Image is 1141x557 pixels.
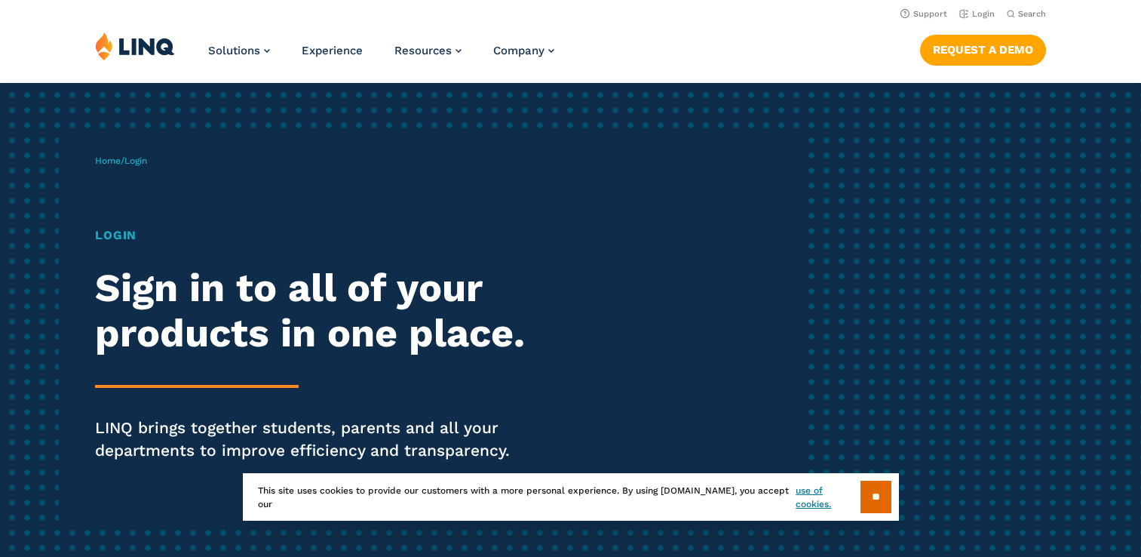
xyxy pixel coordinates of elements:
nav: Button Navigation [920,32,1046,65]
button: Open Search Bar [1007,8,1046,20]
a: Request a Demo [920,35,1046,65]
a: Experience [302,44,363,57]
nav: Primary Navigation [208,32,554,82]
img: LINQ | K‑12 Software [95,32,175,60]
span: Login [124,155,147,166]
span: Company [493,44,544,57]
a: Resources [394,44,462,57]
span: Solutions [208,44,260,57]
a: Company [493,44,554,57]
a: Support [900,9,947,19]
h1: Login [95,226,535,245]
a: Home [95,155,121,166]
span: Search [1018,9,1046,19]
span: / [95,155,147,166]
span: Resources [394,44,452,57]
a: Login [959,9,995,19]
p: LINQ brings together students, parents and all your departments to improve efficiency and transpa... [95,417,535,462]
a: Solutions [208,44,270,57]
a: use of cookies. [796,484,860,511]
h2: Sign in to all of your products in one place. [95,266,535,356]
div: This site uses cookies to provide our customers with a more personal experience. By using [DOMAIN... [243,473,899,521]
